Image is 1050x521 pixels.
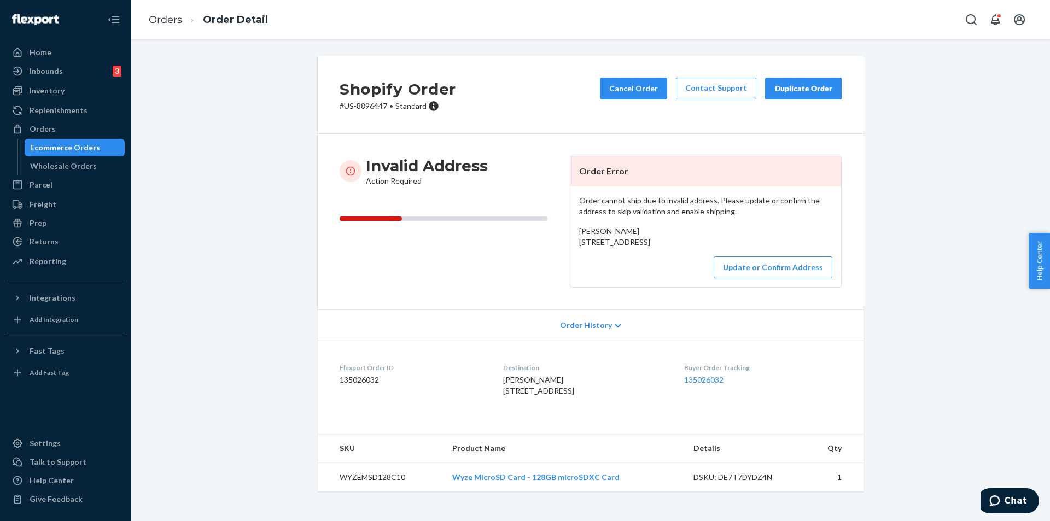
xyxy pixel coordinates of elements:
a: Reporting [7,253,125,270]
a: Freight [7,196,125,213]
th: Qty [805,434,864,463]
div: Returns [30,236,59,247]
header: Order Error [570,156,841,186]
dd: 135026032 [340,374,486,385]
th: SKU [318,434,444,463]
dt: Destination [503,363,666,372]
a: Orders [149,14,182,26]
div: Talk to Support [30,456,86,467]
div: Add Integration [30,315,78,324]
button: Open notifications [984,9,1006,31]
a: Ecommerce Orders [25,139,125,156]
a: Settings [7,435,125,452]
div: Ecommerce Orders [30,142,100,153]
div: Wholesale Orders [30,161,97,172]
button: Update or Confirm Address [714,256,832,278]
button: Close Navigation [103,9,125,31]
img: Flexport logo [12,14,59,25]
button: Fast Tags [7,342,125,360]
div: Inventory [30,85,65,96]
td: WYZEMSD128C10 [318,463,444,491]
a: Contact Support [676,78,756,99]
div: Parcel [30,179,52,190]
a: Returns [7,233,125,250]
iframe: Opens a widget where you can chat to one of our agents [981,488,1039,516]
div: Give Feedback [30,494,83,505]
span: [PERSON_NAME] [STREET_ADDRESS] [503,375,574,395]
a: Add Integration [7,311,125,329]
a: Replenishments [7,102,125,119]
th: Product Name [444,434,685,463]
button: Duplicate Order [765,78,842,99]
td: 1 [805,463,864,491]
a: Order Detail [203,14,268,26]
button: Give Feedback [7,490,125,508]
div: Action Required [366,156,488,186]
button: Cancel Order [600,78,667,99]
a: Add Fast Tag [7,364,125,382]
ol: breadcrumbs [140,4,277,36]
p: Order cannot ship due to invalid address. Please update or confirm the address to skip validation... [579,195,832,217]
div: Settings [30,438,61,449]
div: DSKU: DE7T7DYDZ4N [693,472,796,483]
a: Inbounds3 [7,62,125,80]
a: Inventory [7,82,125,99]
div: Orders [30,124,56,134]
a: Wholesale Orders [25,157,125,175]
span: Standard [395,101,427,110]
a: Parcel [7,176,125,194]
span: • [389,101,393,110]
div: Duplicate Order [774,83,832,94]
dt: Buyer Order Tracking [684,363,842,372]
div: Freight [30,199,56,210]
span: [PERSON_NAME] [STREET_ADDRESS] [579,226,650,247]
button: Help Center [1029,233,1050,289]
a: Orders [7,120,125,138]
h3: Invalid Address [366,156,488,175]
div: Inbounds [30,66,63,77]
div: Replenishments [30,105,87,116]
div: Prep [30,218,46,229]
div: 3 [113,66,121,77]
a: Prep [7,214,125,232]
a: 135026032 [684,375,724,384]
p: # US-8896447 [340,101,456,112]
a: Home [7,44,125,61]
div: Home [30,47,51,58]
dt: Flexport Order ID [340,363,486,372]
div: Reporting [30,256,66,267]
th: Details [685,434,805,463]
button: Open account menu [1008,9,1030,31]
button: Integrations [7,289,125,307]
div: Add Fast Tag [30,368,69,377]
div: Fast Tags [30,346,65,356]
button: Talk to Support [7,453,125,471]
button: Open Search Box [960,9,982,31]
a: Wyze MicroSD Card - 128GB microSDXC Card [452,472,620,482]
div: Integrations [30,292,75,303]
a: Help Center [7,472,125,489]
h2: Shopify Order [340,78,456,101]
div: Help Center [30,475,74,486]
span: Order History [560,320,612,331]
